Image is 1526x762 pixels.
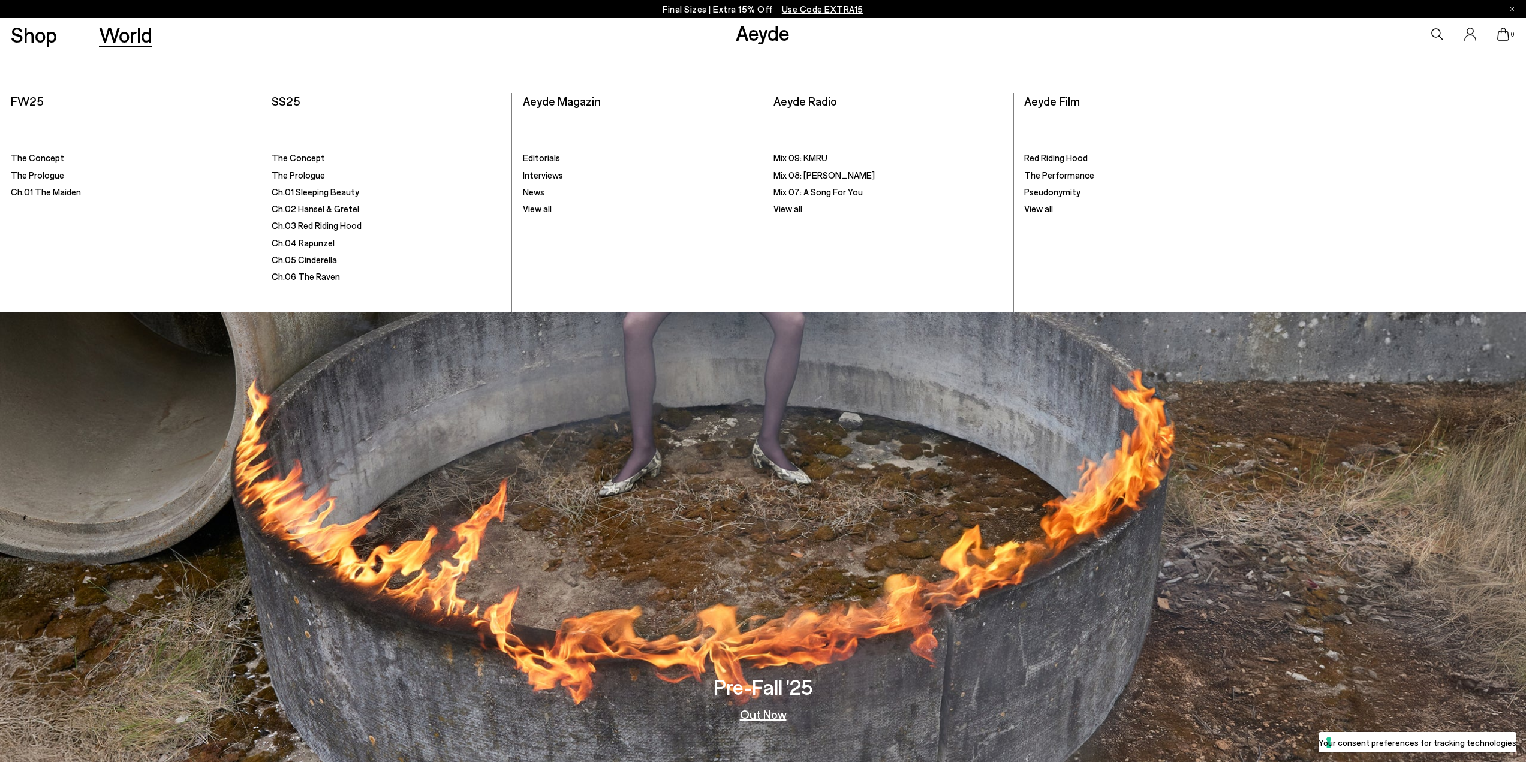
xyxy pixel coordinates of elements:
span: Ch.03 Red Riding Hood [272,220,362,231]
a: Ch.02 Hansel & Gretel [272,203,501,215]
span: Ch.06 The Raven [272,271,340,282]
a: Aeyde [736,20,790,45]
span: Navigate to /collections/ss25-final-sizes [782,4,863,14]
a: Interviews [523,170,752,182]
a: Mix 09: KMRU [773,152,1003,164]
a: Pseudonymity [1024,186,1254,198]
a: SS25 [272,94,300,108]
span: Red Riding Hood [1024,152,1088,163]
span: The Prologue [11,170,64,180]
img: X-exploration-v2_1_900x.png [1265,93,1515,302]
a: View all [523,203,752,215]
a: Aeyde Film [1024,94,1080,108]
a: Shop [11,24,57,45]
span: View all [773,203,802,214]
a: The Concept [272,152,501,164]
a: Ch.06 The Raven [272,271,501,283]
a: View all [1024,203,1254,215]
a: 0 [1497,28,1509,41]
a: Ch.04 Rapunzel [272,237,501,249]
h3: Aeyde [1277,278,1301,287]
span: Mix 07: A Song For You [773,186,863,197]
a: Red Riding Hood [1024,152,1254,164]
a: Out Now [740,708,787,720]
span: The Prologue [272,170,325,180]
a: Ch.03 Red Riding Hood [272,220,501,232]
a: Editorials [523,152,752,164]
a: The Performance [1024,170,1254,182]
span: Ch.04 Rapunzel [272,237,335,248]
a: Mix 07: A Song For You [773,186,1003,198]
span: Ch.02 Hansel & Gretel [272,203,359,214]
a: The Prologue [272,170,501,182]
span: View all [523,203,552,214]
a: Ch.01 Sleeping Beauty [272,186,501,198]
h3: Magazin [1471,278,1504,287]
span: Pseudonymity [1024,186,1080,197]
span: The Performance [1024,170,1094,180]
a: World [99,24,152,45]
a: The Prologue [11,170,251,182]
a: View all [773,203,1003,215]
span: Mix 08: [PERSON_NAME] [773,170,875,180]
span: The Concept [272,152,325,163]
span: 0 [1509,31,1515,38]
span: View all [1024,203,1053,214]
a: FW25 [11,94,44,108]
span: Interviews [523,170,563,180]
span: Ch.01 The Maiden [11,186,81,197]
span: Ch.05 Cinderella [272,254,337,265]
span: The Concept [11,152,64,163]
span: News [523,186,544,197]
h3: Pre-Fall '25 [714,676,813,697]
a: Aeyde Radio [773,94,837,108]
a: Ch.01 The Maiden [11,186,251,198]
a: Aeyde Magazin [1265,93,1515,302]
a: Mix 08: [PERSON_NAME] [773,170,1003,182]
button: Your consent preferences for tracking technologies [1319,732,1516,752]
a: News [523,186,752,198]
span: Ch.01 Sleeping Beauty [272,186,359,197]
a: Aeyde Magazin [523,94,601,108]
label: Your consent preferences for tracking technologies [1319,736,1516,749]
p: Final Sizes | Extra 15% Off [663,2,863,17]
span: Mix 09: KMRU [773,152,827,163]
span: Editorials [523,152,560,163]
a: Ch.05 Cinderella [272,254,501,266]
a: The Concept [11,152,251,164]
